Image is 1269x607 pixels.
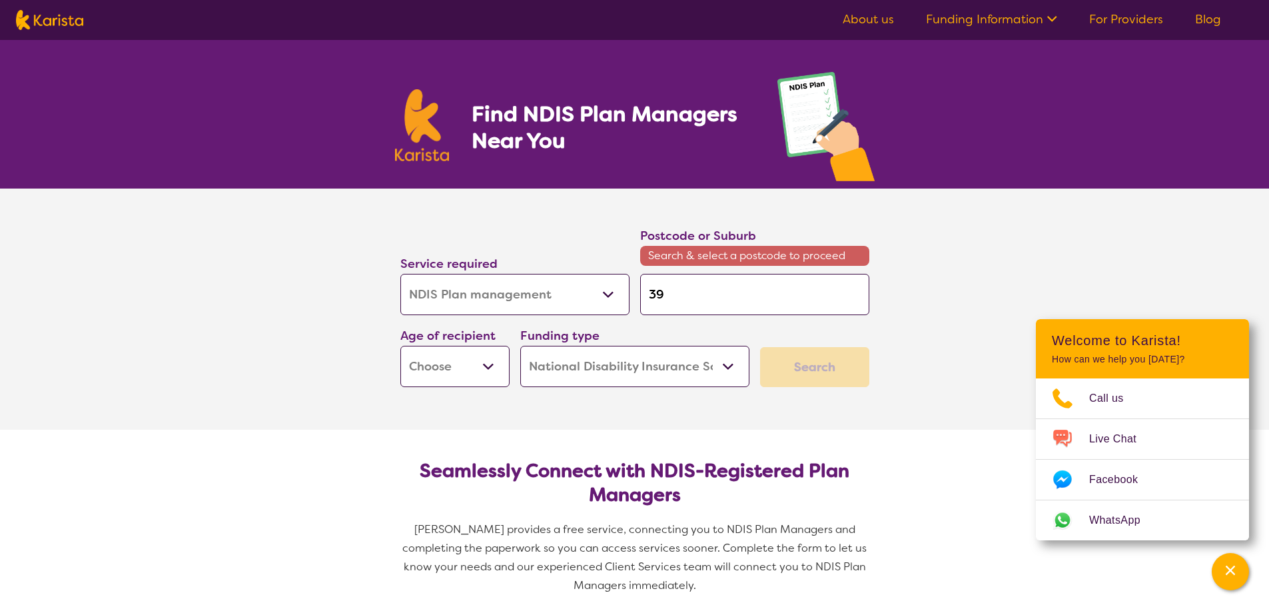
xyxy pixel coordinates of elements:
a: Web link opens in a new tab. [1036,500,1249,540]
label: Funding type [520,328,600,344]
label: Service required [400,256,498,272]
a: Funding Information [926,11,1057,27]
span: [PERSON_NAME] provides a free service, connecting you to NDIS Plan Managers and completing the pa... [402,522,869,592]
img: plan-management [777,72,875,189]
label: Postcode or Suburb [640,228,756,244]
span: Facebook [1089,470,1154,490]
input: Type [640,274,869,315]
a: Blog [1195,11,1221,27]
span: WhatsApp [1089,510,1156,530]
p: How can we help you [DATE]? [1052,354,1233,365]
a: About us [843,11,894,27]
ul: Choose channel [1036,378,1249,540]
a: For Providers [1089,11,1163,27]
div: Channel Menu [1036,319,1249,540]
img: Karista logo [16,10,83,30]
span: Call us [1089,388,1140,408]
h2: Seamlessly Connect with NDIS-Registered Plan Managers [411,459,859,507]
h2: Welcome to Karista! [1052,332,1233,348]
span: Live Chat [1089,429,1152,449]
img: Karista logo [395,89,450,161]
label: Age of recipient [400,328,496,344]
span: Search & select a postcode to proceed [640,246,869,266]
button: Channel Menu [1212,553,1249,590]
h1: Find NDIS Plan Managers Near You [472,101,750,154]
